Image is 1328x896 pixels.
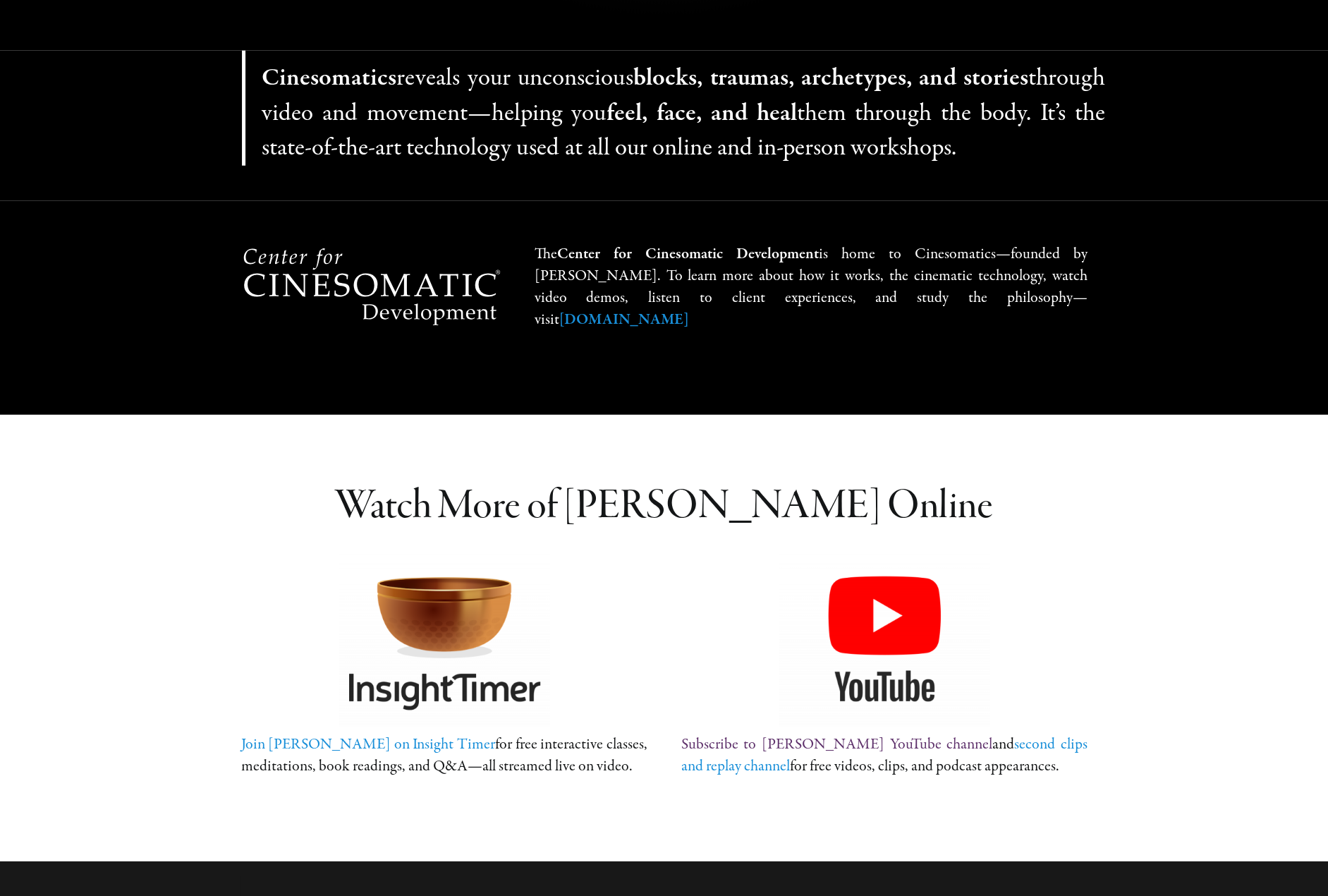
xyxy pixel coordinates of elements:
[339,547,550,569] a: join-insighttimer
[262,61,396,95] strong: Cinesomatics
[240,244,500,265] a: center-cinesomatic-development-logo-ups
[262,61,1104,166] p: reveals your uncon­scious through video and movement—helping you them through the body. It’s the ...
[681,734,1087,777] p: and for free videos, clips, and pod­cast appearances.
[559,309,688,330] a: [DOMAIN_NAME]
[240,734,494,755] a: Join [PERSON_NAME] on Insight Timer
[681,734,1087,777] a: sec­ond clips and replay chan­nel
[779,550,990,727] img: Andrew Daniel's YouTube Channel
[681,734,992,755] a: Subscribe to [PERSON_NAME] YouTube chan­nel
[607,97,797,131] strong: feel, face, and heal
[633,61,1028,95] strong: blocks, trau­mas, arche­types, and sto­ries
[240,247,500,327] img: Visit the Center for Cinesomatic Development
[779,547,990,569] a: join-youtube
[534,243,1087,330] p: The is home to Cinesomatics—founded by [PERSON_NAME]. To learn more about how it works, the cin­e...
[556,243,818,265] strong: Center for Cinesomatic Development
[240,485,1087,529] h2: Watch More of [PERSON_NAME] Online
[339,550,550,727] img: Andrew Daniel on Insight Timer
[240,734,647,777] p: for free inter­ac­tive class­es, med­i­ta­tions, book read­ings, and Q&A—all streamed live on video.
